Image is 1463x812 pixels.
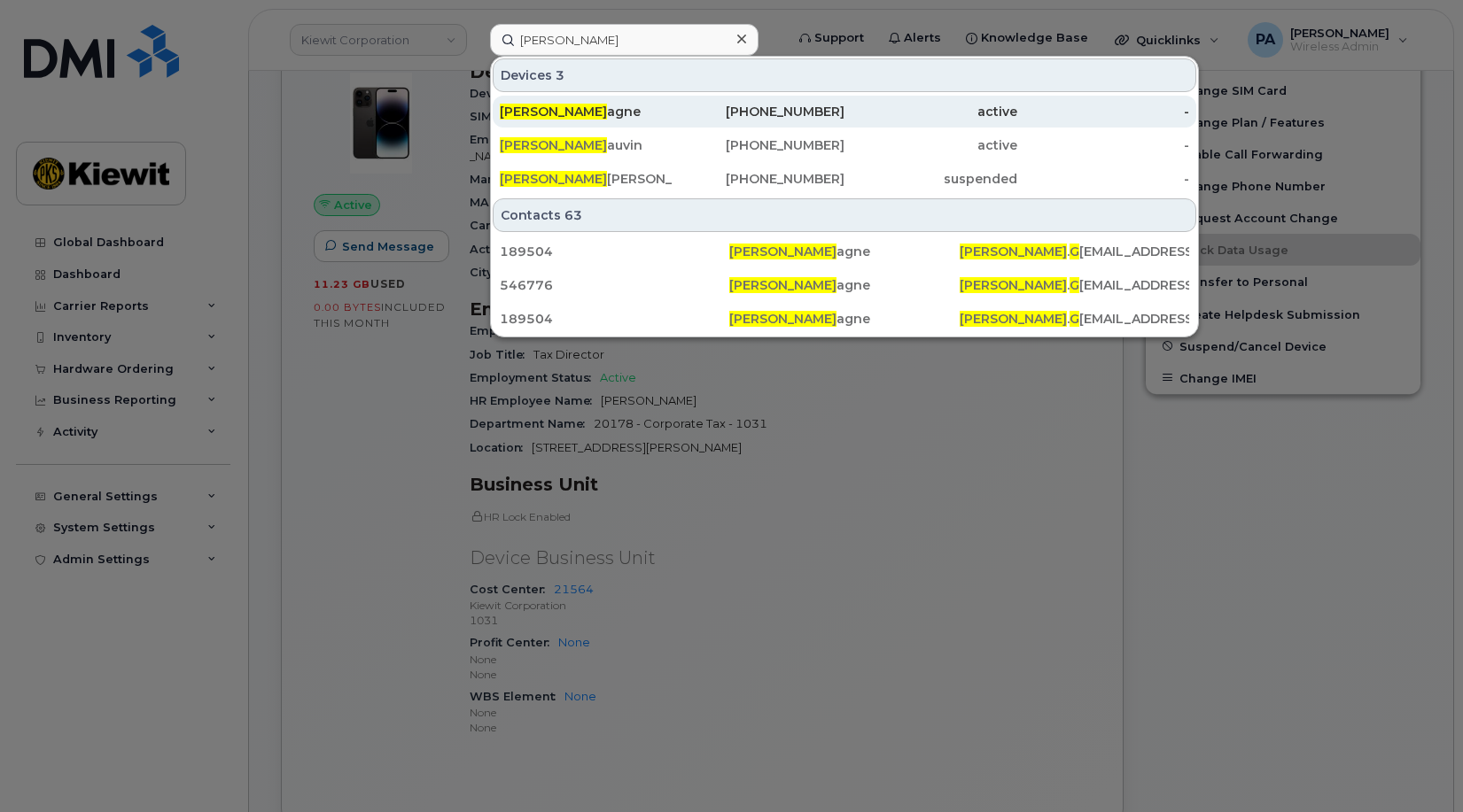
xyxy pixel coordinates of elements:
[500,243,729,260] div: 189504
[844,170,1017,188] div: suspended
[493,236,1196,267] a: 189504[PERSON_NAME]agne[PERSON_NAME].G[EMAIL_ADDRESS][PERSON_NAME][DOMAIN_NAME]
[1070,277,1079,293] span: G
[673,103,845,120] div: [PHONE_NUMBER]
[493,96,1196,128] a: [PERSON_NAME]agne[PHONE_NUMBER]active-
[500,310,729,328] div: 189504
[844,103,1017,120] div: active
[490,24,759,56] input: Find something...
[960,276,1189,294] div: . [EMAIL_ADDRESS][DOMAIN_NAME]
[500,136,673,154] div: auvin
[500,171,607,187] span: [PERSON_NAME]
[493,198,1196,232] div: Contacts
[729,244,837,259] span: [PERSON_NAME]
[1017,170,1190,188] div: -
[729,277,837,293] span: [PERSON_NAME]
[1386,735,1450,799] iframe: Messenger Launcher
[729,310,959,328] div: agne
[500,103,673,120] div: agne
[729,311,837,327] span: [PERSON_NAME]
[564,206,582,224] span: 63
[1017,136,1190,154] div: -
[673,136,845,154] div: [PHONE_NUMBER]
[1070,244,1079,259] span: G
[500,276,729,294] div: 546776
[500,170,673,188] div: [PERSON_NAME]
[960,244,1067,259] span: [PERSON_NAME]
[729,276,959,294] div: agne
[493,269,1196,301] a: 546776[PERSON_NAME]agne[PERSON_NAME].G[EMAIL_ADDRESS][DOMAIN_NAME]
[1017,103,1190,120] div: -
[1070,311,1079,327] span: G
[500,104,607,120] span: [PERSON_NAME]
[960,243,1189,260] div: . [EMAIL_ADDRESS][PERSON_NAME][DOMAIN_NAME]
[844,136,1017,154] div: active
[960,311,1067,327] span: [PERSON_NAME]
[500,137,607,153] span: [PERSON_NAME]
[556,66,564,84] span: 3
[729,243,959,260] div: agne
[960,277,1067,293] span: [PERSON_NAME]
[493,303,1196,335] a: 189504[PERSON_NAME]agne[PERSON_NAME].G[EMAIL_ADDRESS][PERSON_NAME][DOMAIN_NAME]
[673,170,845,188] div: [PHONE_NUMBER]
[493,129,1196,161] a: [PERSON_NAME]auvin[PHONE_NUMBER]active-
[960,310,1189,328] div: . [EMAIL_ADDRESS][PERSON_NAME][DOMAIN_NAME]
[493,58,1196,92] div: Devices
[493,163,1196,195] a: [PERSON_NAME][PERSON_NAME][PHONE_NUMBER]suspended-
